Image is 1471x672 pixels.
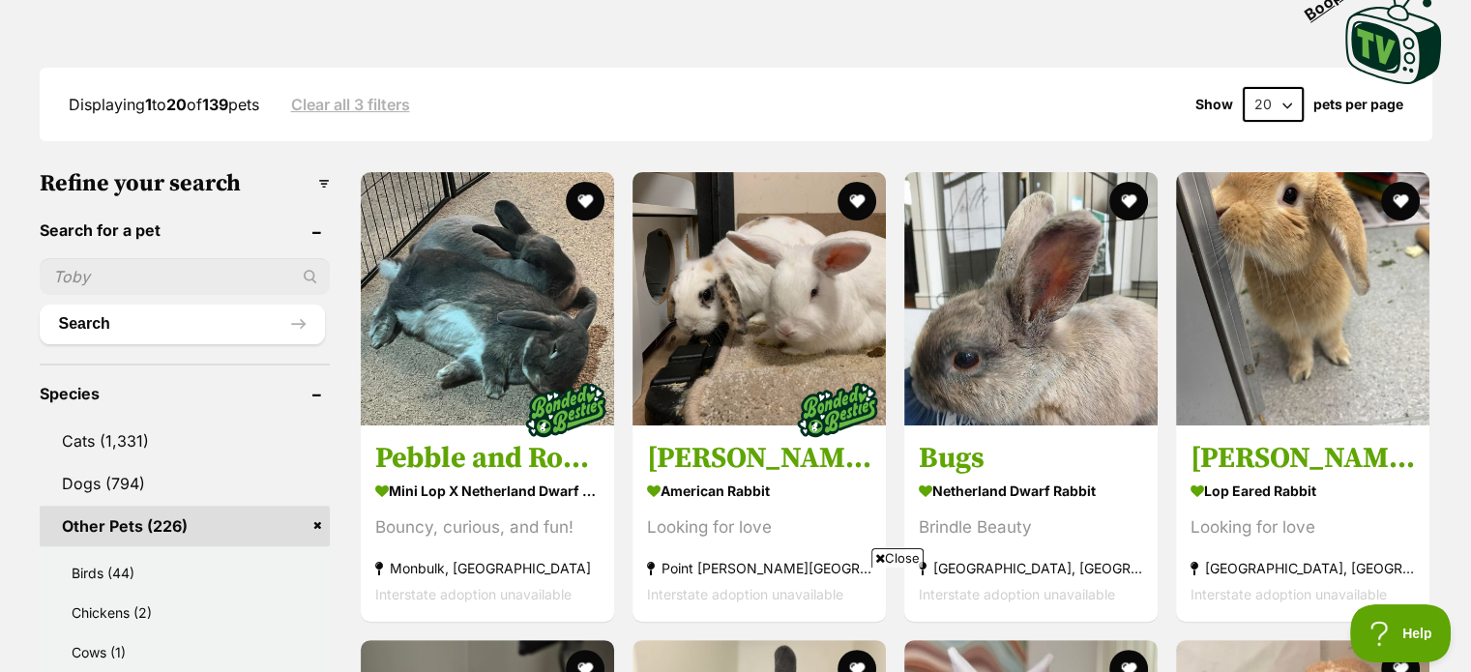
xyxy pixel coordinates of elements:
strong: Monbulk, [GEOGRAPHIC_DATA] [375,555,600,581]
a: Chickens (2) [49,594,330,631]
img: Finn - Lop Eared Rabbit [1176,172,1429,425]
div: Brindle Beauty [919,514,1143,541]
span: Close [871,548,924,568]
strong: 20 [166,95,187,114]
label: pets per page [1313,97,1403,112]
a: Clear all 3 filters [291,96,410,113]
span: Displaying to of pets [69,95,259,114]
button: favourite [566,182,604,220]
div: Bouncy, curious, and fun! [375,514,600,541]
div: Looking for love [647,514,871,541]
a: [PERSON_NAME] & [PERSON_NAME] American Rabbit Looking for love Point [PERSON_NAME][GEOGRAPHIC_DAT... [633,425,886,622]
button: Search [40,305,325,343]
iframe: Help Scout Beacon - Open [1350,604,1452,662]
strong: 139 [202,95,228,114]
img: Tom & Jerry - American Rabbit [633,172,886,425]
button: favourite [838,182,876,220]
span: Interstate adoption unavailable [1191,586,1387,602]
img: https://img.kwcdn.com/product/fancy/af7131dc-4628-4aa0-8ed8-27ede5175216.jpg?imageMogr2/strip/siz... [147,123,290,242]
img: bonded besties [517,362,614,458]
strong: American Rabbit [647,477,871,505]
a: Dogs (794) [40,463,330,504]
a: Cats (1,331) [40,421,330,461]
a: [PERSON_NAME] Lop Eared Rabbit Looking for love [GEOGRAPHIC_DATA], [GEOGRAPHIC_DATA] Interstate a... [1176,425,1429,622]
header: Species [40,385,330,402]
a: Other Pets (226) [40,506,330,546]
h3: [PERSON_NAME] [1191,440,1415,477]
strong: Lop Eared Rabbit [1191,477,1415,505]
iframe: Advertisement [267,575,1205,662]
button: favourite [1109,182,1148,220]
div: Looking for love [1191,514,1415,541]
strong: Point [PERSON_NAME][GEOGRAPHIC_DATA] [647,555,871,581]
h3: Pebble and Rocky [375,440,600,477]
h3: Bugs [919,440,1143,477]
span: Show [1195,97,1233,112]
input: Toby [40,258,330,295]
a: Cows (1) [49,633,330,671]
img: Pebble and Rocky - Mini Lop x Netherland Dwarf Rabbit [361,172,614,425]
h3: [PERSON_NAME] & [PERSON_NAME] [647,440,871,477]
button: favourite [1382,182,1421,220]
strong: [GEOGRAPHIC_DATA], [GEOGRAPHIC_DATA] [919,555,1143,581]
a: Pebble and Rocky Mini Lop x Netherland Dwarf Rabbit Bouncy, curious, and fun! Monbulk, [GEOGRAPHI... [361,425,614,622]
a: Birds (44) [49,554,330,592]
strong: Mini Lop x Netherland Dwarf Rabbit [375,477,600,505]
a: Bugs Netherland Dwarf Rabbit Brindle Beauty [GEOGRAPHIC_DATA], [GEOGRAPHIC_DATA] Interstate adopt... [904,425,1158,622]
header: Search for a pet [40,221,330,239]
strong: 1 [145,95,152,114]
strong: Netherland Dwarf Rabbit [919,477,1143,505]
img: consumer-privacy-logo.png [2,2,17,17]
strong: [GEOGRAPHIC_DATA], [GEOGRAPHIC_DATA] [1191,555,1415,581]
img: Bugs - Netherland Dwarf Rabbit [904,172,1158,425]
h3: Refine your search [40,170,330,197]
img: bonded besties [789,362,886,458]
